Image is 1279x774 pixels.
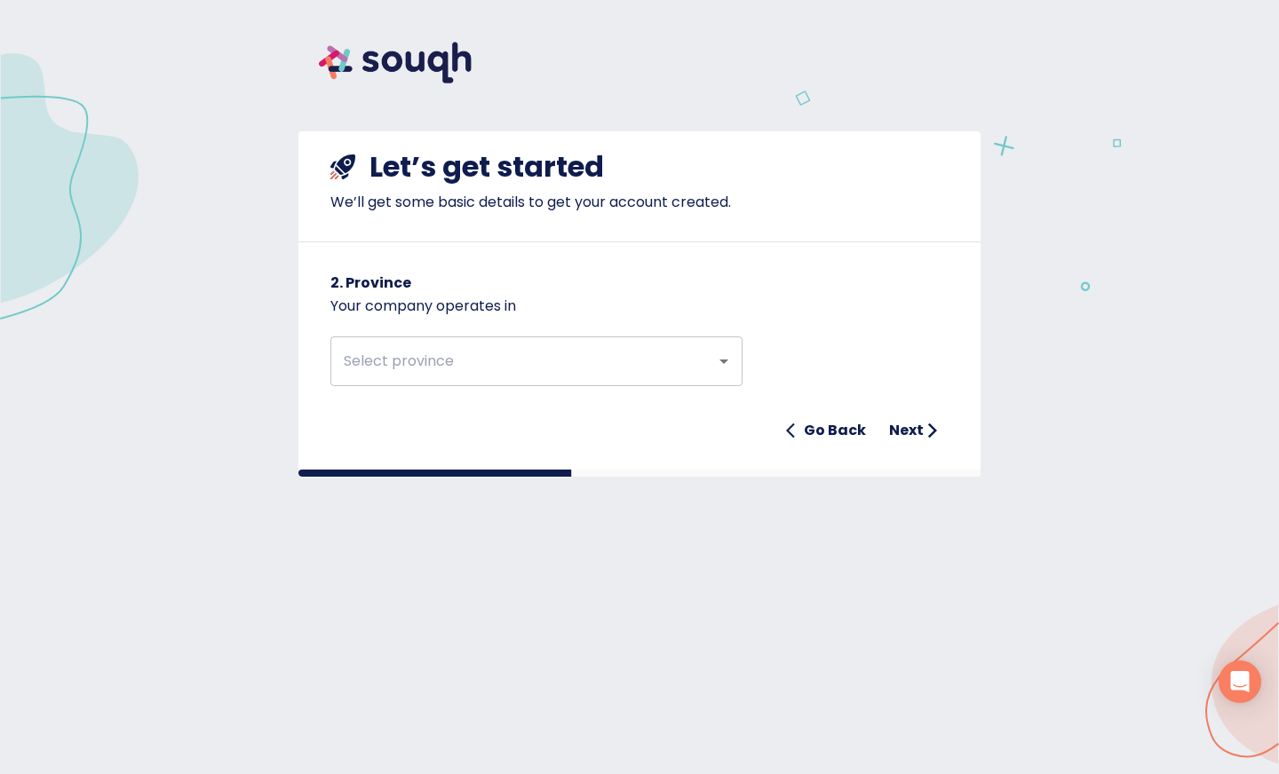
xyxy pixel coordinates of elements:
img: shuttle [330,154,355,179]
img: souqh logo [298,21,492,104]
h6: Go Back [804,418,866,443]
button: Go Back [779,413,873,448]
h4: Let’s get started [369,149,604,185]
p: Your company operates in [330,296,949,317]
div: Open Intercom Messenger [1219,660,1261,703]
input: Select province [338,344,685,378]
button: Open [711,349,736,374]
p: We’ll get some basic details to get your account created. [330,192,949,213]
h6: 2. Province [330,271,949,296]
